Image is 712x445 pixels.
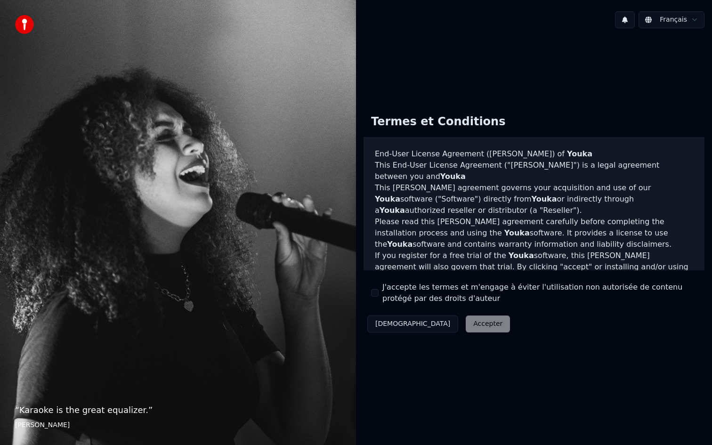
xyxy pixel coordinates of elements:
[364,107,513,137] div: Termes et Conditions
[375,160,693,182] p: This End-User License Agreement ("[PERSON_NAME]") is a legal agreement between you and
[380,206,405,215] span: Youka
[375,194,400,203] span: Youka
[367,316,458,332] button: [DEMOGRAPHIC_DATA]
[15,404,341,417] p: “ Karaoke is the great equalizer. ”
[375,182,693,216] p: This [PERSON_NAME] agreement governs your acquisition and use of our software ("Software") direct...
[509,251,534,260] span: Youka
[440,172,466,181] span: Youka
[382,282,697,304] label: J'accepte les termes et m'engage à éviter l'utilisation non autorisée de contenu protégé par des ...
[375,250,693,295] p: If you register for a free trial of the software, this [PERSON_NAME] agreement will also govern t...
[504,228,530,237] span: Youka
[387,240,413,249] span: Youka
[567,149,592,158] span: Youka
[532,194,557,203] span: Youka
[15,421,341,430] footer: [PERSON_NAME]
[15,15,34,34] img: youka
[375,216,693,250] p: Please read this [PERSON_NAME] agreement carefully before completing the installation process and...
[375,148,693,160] h3: End-User License Agreement ([PERSON_NAME]) of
